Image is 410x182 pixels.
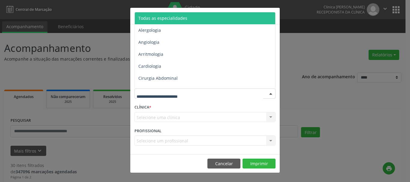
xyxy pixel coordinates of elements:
label: CLÍNICA [134,103,151,112]
span: Cirurgia Bariatrica [138,87,175,93]
label: PROFISSIONAL [134,126,161,136]
button: Imprimir [243,159,276,169]
button: Close [268,8,280,22]
span: Cardiologia [138,63,161,69]
span: Cirurgia Abdominal [138,75,178,81]
span: Arritmologia [138,51,163,57]
button: Cancelar [207,159,240,169]
span: Angiologia [138,39,159,45]
span: Alergologia [138,27,161,33]
h5: Relatório de agendamentos [134,12,203,20]
span: Todas as especialidades [138,15,187,21]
